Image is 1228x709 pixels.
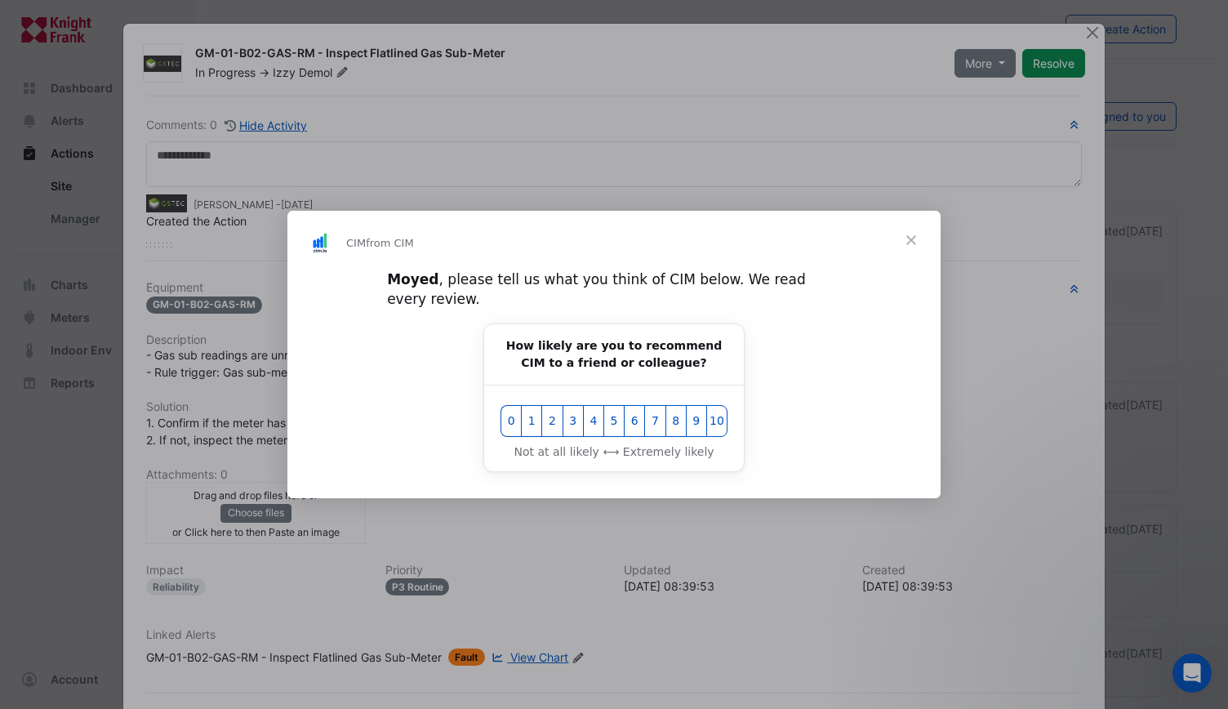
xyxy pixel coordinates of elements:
span: 0 [503,412,519,430]
span: 5 [606,412,622,430]
span: from CIM [366,237,414,249]
span: Close [882,211,941,270]
span: 3 [565,412,581,430]
button: 9 [686,405,706,437]
button: 5 [603,405,624,437]
button: 8 [665,405,686,437]
span: 2 [544,412,560,430]
button: 10 [706,405,727,437]
button: 6 [624,405,644,437]
div: Not at all likely ⟷ Extremely likely [501,444,727,461]
button: 0 [501,405,521,437]
b: Moyed [387,271,438,288]
div: , please tell us what you think of CIM below. We read every review. [387,270,841,310]
span: 8 [668,412,684,430]
button: 3 [563,405,583,437]
span: 6 [626,412,643,430]
b: How likely are you to recommend CIM to a friend or colleague? [506,339,722,369]
button: 1 [521,405,541,437]
span: 1 [523,412,540,430]
span: 9 [688,412,705,430]
span: CIM [346,237,366,249]
span: 4 [585,412,602,430]
img: Profile image for CIM [307,230,333,256]
span: 7 [647,412,663,430]
span: 10 [709,412,725,430]
button: 2 [541,405,562,437]
button: 4 [583,405,603,437]
button: 7 [644,405,665,437]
